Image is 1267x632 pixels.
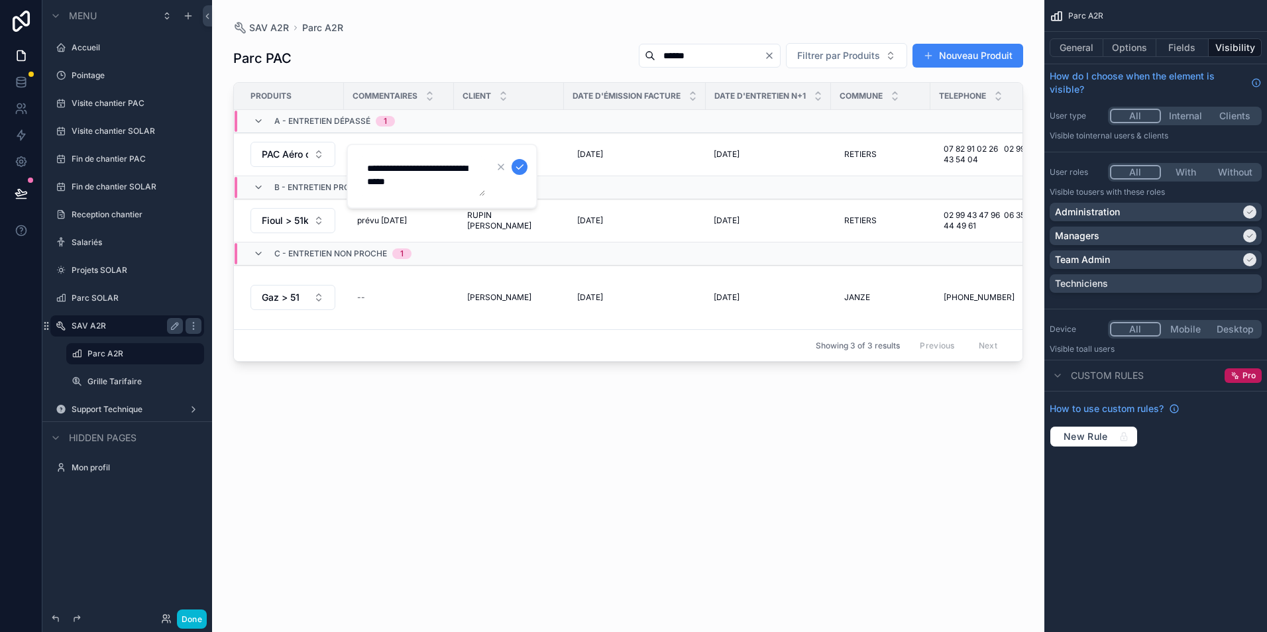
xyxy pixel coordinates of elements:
[1068,11,1103,21] span: Parc A2R
[249,21,289,34] span: SAV A2R
[573,91,681,101] span: Date d'émission facture
[384,116,387,127] div: 1
[1210,165,1260,180] button: Without
[87,376,201,387] label: Grille Tarifaire
[1050,324,1103,335] label: Device
[714,91,806,101] span: Date d'entretien n+1
[577,292,603,303] span: [DATE]
[912,44,1023,68] button: Nouveau Produit
[72,126,201,136] label: Visite chantier SOLAR
[72,42,201,53] label: Accueil
[72,209,201,220] label: Reception chantier
[816,341,900,351] span: Showing 3 of 3 results
[1161,322,1211,337] button: Mobile
[1055,205,1120,219] p: Administration
[250,142,335,167] button: Select Button
[1071,369,1144,382] span: Custom rules
[577,149,603,160] span: [DATE]
[1050,111,1103,121] label: User type
[844,215,877,226] span: RETIERS
[1156,38,1209,57] button: Fields
[1050,426,1138,447] button: New Rule
[250,91,292,101] span: Produits
[302,21,343,34] a: Parc A2R
[1050,70,1262,96] a: How do I choose when the element is visible?
[250,285,335,310] button: Select Button
[72,462,201,473] label: Mon profil
[1050,402,1180,415] a: How to use custom rules?
[1083,131,1168,140] span: Internal users & clients
[1210,109,1260,123] button: Clients
[944,144,1027,165] span: 07 82 91 02 26 02 99 43 54 04
[714,215,740,226] span: [DATE]
[714,149,740,160] span: [DATE]
[1103,38,1156,57] button: Options
[72,70,201,81] label: Pointage
[357,215,407,226] span: prévu [DATE]
[714,292,740,303] span: [DATE]
[1050,167,1103,178] label: User roles
[87,348,196,359] label: Parc A2R
[844,149,877,160] span: RETIERS
[72,293,201,303] label: Parc SOLAR
[250,208,335,233] button: Select Button
[69,431,137,445] span: Hidden pages
[177,609,207,629] button: Done
[72,265,201,276] label: Projets SOLAR
[72,237,201,248] label: Salariés
[840,91,883,101] span: Commune
[357,292,365,303] div: --
[1110,322,1161,337] button: All
[844,292,870,303] span: JANZE
[274,116,370,127] span: a - entretien dépassé
[72,182,201,192] label: Fin de chantier SOLAR
[262,291,300,304] span: Gaz > 51
[233,49,292,68] h1: Parc PAC
[467,210,551,231] span: RUPIN [PERSON_NAME]
[939,91,986,101] span: Telephone
[1161,165,1211,180] button: With
[797,49,880,62] span: Filtrer par Produits
[69,9,97,23] span: Menu
[1058,431,1113,443] span: New Rule
[262,148,308,161] span: PAC Aéro ou Géo
[72,404,183,415] label: Support Technique
[1161,109,1211,123] button: Internal
[274,182,366,193] span: b - entretien proche
[353,91,417,101] span: Commentaires
[944,210,1027,231] span: 02 99 43 47 96 06 35 44 49 61
[400,248,404,259] div: 1
[786,43,907,68] button: Select Button
[1210,322,1260,337] button: Desktop
[1055,253,1110,266] p: Team Admin
[1083,187,1165,197] span: Users with these roles
[577,215,603,226] span: [DATE]
[1110,165,1161,180] button: All
[764,50,780,61] button: Clear
[1050,187,1262,197] p: Visible to
[233,21,289,34] a: SAV A2R
[944,292,1015,303] span: [PHONE_NUMBER]
[1055,229,1099,242] p: Managers
[463,91,491,101] span: Client
[1209,38,1262,57] button: Visibility
[1050,70,1246,96] span: How do I choose when the element is visible?
[72,154,201,164] a: Fin de chantier PAC
[1050,344,1262,354] p: Visible to
[274,248,387,259] span: c - entretien non proche
[72,321,178,331] label: SAV A2R
[72,98,201,109] label: Visite chantier PAC
[1050,402,1164,415] span: How to use custom rules?
[1083,344,1115,354] span: all users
